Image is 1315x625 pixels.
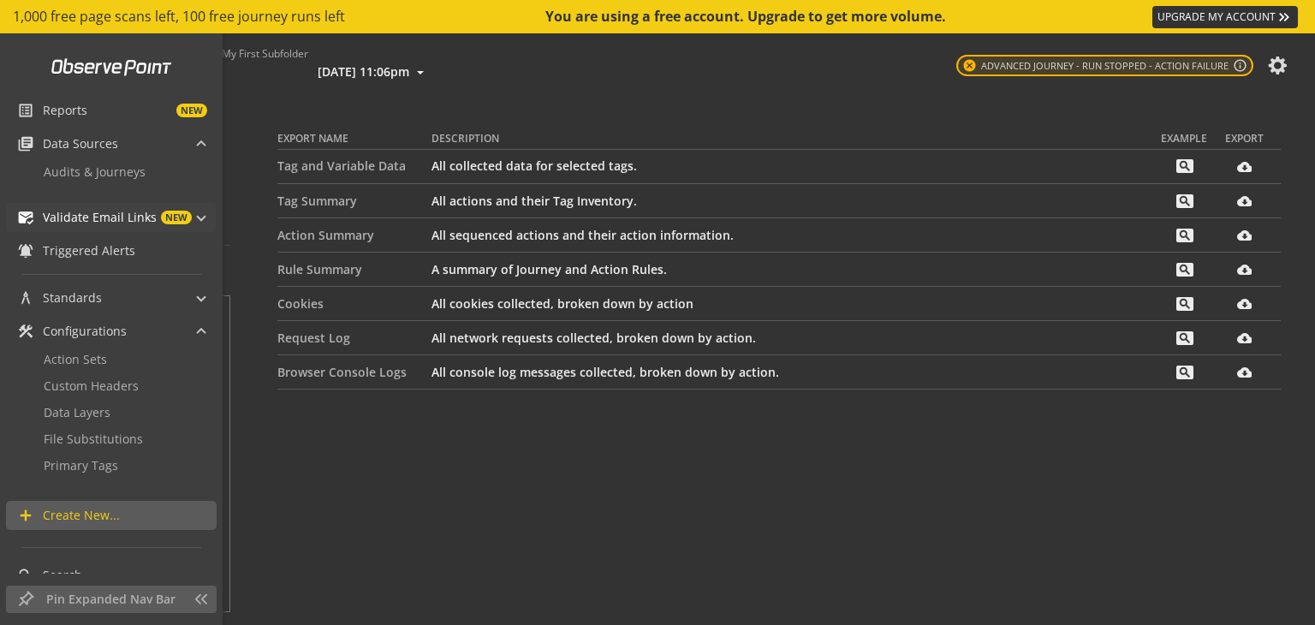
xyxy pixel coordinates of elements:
[44,404,110,420] span: Data Layers
[17,242,34,259] mat-icon: notifications_active
[43,209,157,226] span: Validate Email Links
[1176,366,1193,379] mat-icon: search
[277,321,431,355] td: Request Log
[1208,124,1281,150] th: EXPORT
[962,58,1229,73] span: Advanced Journey - Run Stopped - Action Failure
[277,218,431,253] td: Action Summary
[44,164,146,180] span: Audits & Journeys
[1237,159,1252,174] mat-icon: cloud_download_filled
[17,135,34,152] mat-icon: library_books
[431,218,1161,253] td: All sequenced actions and their action information.
[6,129,216,158] mat-expansion-panel-header: Data Sources
[6,501,217,530] a: Create New...
[17,323,34,340] mat-icon: construction
[1176,194,1193,208] mat-icon: search
[277,287,431,321] td: Cookies
[17,289,34,307] mat-icon: architecture
[13,7,345,27] span: 1,000 free page scans left, 100 free journey runs left
[1237,365,1252,379] mat-icon: cloud_download_filled
[6,203,216,232] mat-expansion-panel-header: Validate Email LinksNEW
[277,184,431,218] td: Tag Summary
[6,283,216,312] mat-expansion-panel-header: Standards
[143,46,427,61] span: My First Folder / My First Subfolder
[6,317,216,346] mat-expansion-panel-header: Configurations
[43,507,120,524] span: Create New...
[44,431,143,447] span: File Substitutions
[277,150,431,184] td: Tag and Variable Data
[1237,330,1252,345] mat-icon: cloud_download_filled
[176,104,207,117] span: NEW
[277,355,431,390] td: Browser Console Logs
[431,184,1161,218] td: All actions and their Tag Inventory.
[1276,9,1293,26] mat-icon: keyboard_double_arrow_right
[17,507,34,524] mat-icon: add
[6,346,216,492] div: Configurations
[431,287,1161,321] td: All cookies collected, broken down by action
[43,242,135,259] span: Triggered Alerts
[277,131,418,146] div: EXPORT NAME
[1176,159,1193,173] mat-icon: search
[44,378,139,394] span: Custom Headers
[1237,296,1252,311] mat-icon: cloud_download_filled
[431,321,1161,355] td: All network requests collected, broken down by action.
[431,355,1161,390] td: All console log messages collected, broken down by action.
[17,102,34,119] mat-icon: list_alt
[1176,263,1193,277] mat-icon: search
[17,209,34,226] mat-icon: mark_email_read
[46,591,184,608] span: Pin Expanded Nav Bar
[44,457,118,473] span: Primary Tags
[545,7,948,27] div: You are using a free account. Upgrade to get more volume.
[431,124,1161,150] th: DESCRIPTION
[1176,229,1193,242] mat-icon: search
[962,58,977,73] mat-icon: cancel
[6,561,216,590] a: Search
[1233,58,1247,73] mat-icon: info_outline
[161,211,192,224] span: NEW
[1161,124,1208,150] th: EXAMPLE
[6,96,216,125] a: ReportsNEW
[1152,6,1298,28] a: UPGRADE MY ACCOUNT
[43,567,82,584] span: Search
[431,150,1161,184] td: All collected data for selected tags.
[277,131,348,146] div: EXPORT NAME
[1237,193,1252,208] mat-icon: cloud_download_filled
[43,102,87,119] span: Reports
[17,567,34,584] mat-icon: search
[6,236,216,265] a: Triggered Alerts
[318,63,409,80] span: [DATE] 11:06pm
[44,351,107,367] span: Action Sets
[43,323,127,340] span: Configurations
[431,253,1161,287] td: A summary of Journey and Action Rules.
[43,289,102,307] span: Standards
[314,61,427,83] button: [DATE] 11:06pm
[1237,262,1252,277] mat-icon: cloud_download_filled
[1237,228,1252,242] mat-icon: cloud_download_filled
[1176,331,1193,345] mat-icon: search
[43,135,118,152] span: Data Sources
[6,158,216,199] div: Data Sources
[277,253,431,287] td: Rule Summary
[1176,297,1193,311] mat-icon: search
